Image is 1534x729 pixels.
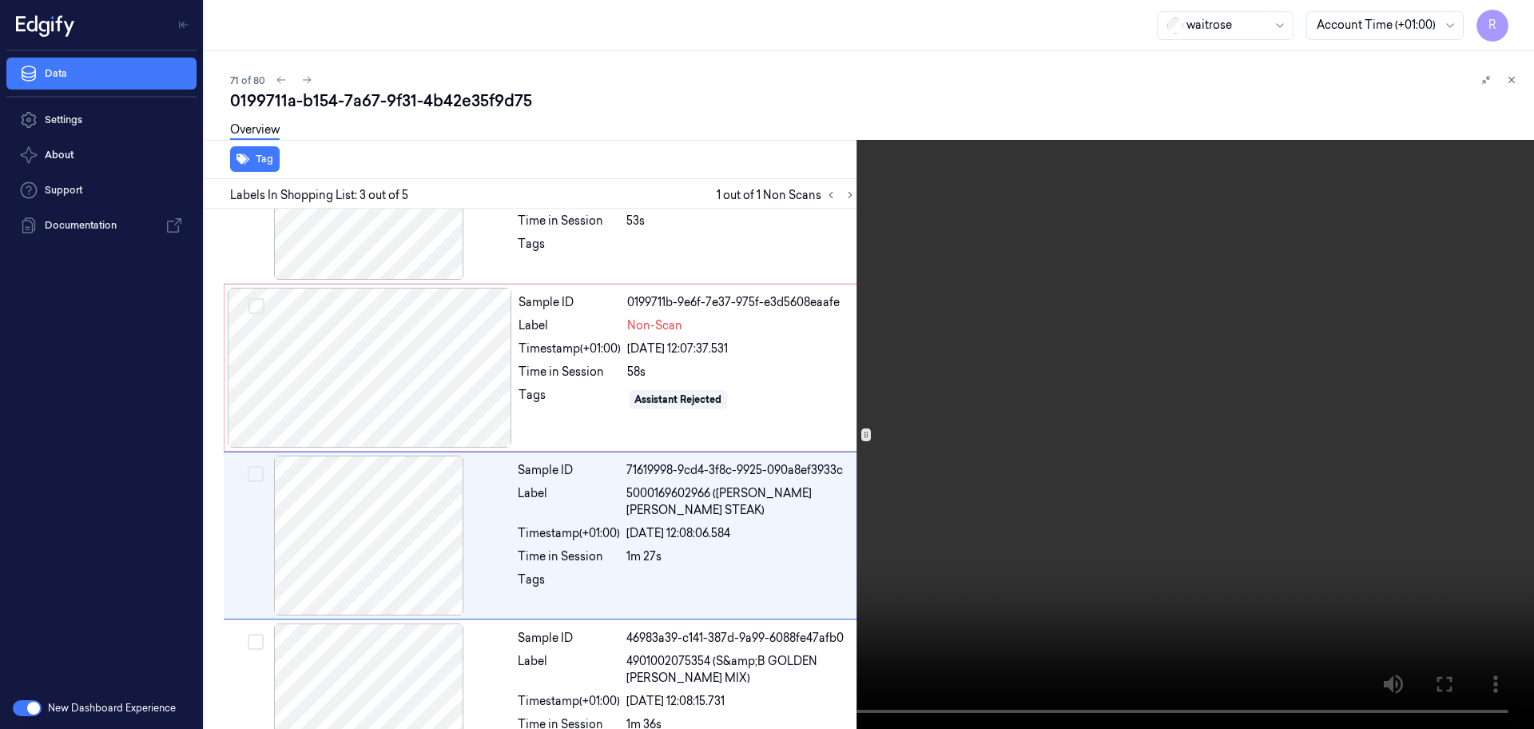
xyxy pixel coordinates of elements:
[518,572,620,597] div: Tags
[6,104,197,136] a: Settings
[627,317,682,334] span: Non-Scan
[519,364,621,380] div: Time in Session
[519,341,621,357] div: Timestamp (+01:00)
[626,630,856,647] div: 46983a39-c141-387d-9a99-6088fe47afb0
[627,294,856,311] div: 0199711b-9e6f-7e37-975f-e3d5608eaafe
[626,693,856,710] div: [DATE] 12:08:15.731
[518,548,620,565] div: Time in Session
[518,693,620,710] div: Timestamp (+01:00)
[1476,10,1508,42] button: R
[518,462,620,479] div: Sample ID
[626,462,856,479] div: 71619998-9cd4-3f8c-9925-090a8ef3933c
[230,146,280,172] button: Tag
[518,653,620,687] div: Label
[634,392,721,407] div: Assistant Rejected
[627,341,856,357] div: [DATE] 12:07:37.531
[248,466,264,482] button: Select row
[171,12,197,38] button: Toggle Navigation
[6,58,197,90] a: Data
[230,187,408,204] span: Labels In Shopping List: 3 out of 5
[626,653,856,687] span: 4901002075354 (S&amp;B GOLDEN [PERSON_NAME] MIX)
[626,213,856,229] div: 53s
[230,74,265,87] span: 71 of 80
[6,209,197,241] a: Documentation
[518,485,620,519] div: Label
[519,387,621,412] div: Tags
[230,90,1521,112] div: 0199711a-b154-7a67-9f31-4b42e35f9d75
[6,139,197,171] button: About
[717,185,860,205] span: 1 out of 1 Non Scans
[248,634,264,650] button: Select row
[626,485,856,519] span: 5000169602966 ([PERSON_NAME] [PERSON_NAME] STEAK)
[248,298,264,314] button: Select row
[518,213,620,229] div: Time in Session
[518,236,620,261] div: Tags
[519,294,621,311] div: Sample ID
[519,317,621,334] div: Label
[518,525,620,542] div: Timestamp (+01:00)
[626,548,856,565] div: 1m 27s
[230,121,280,140] a: Overview
[6,174,197,206] a: Support
[626,525,856,542] div: [DATE] 12:08:06.584
[627,364,856,380] div: 58s
[518,630,620,647] div: Sample ID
